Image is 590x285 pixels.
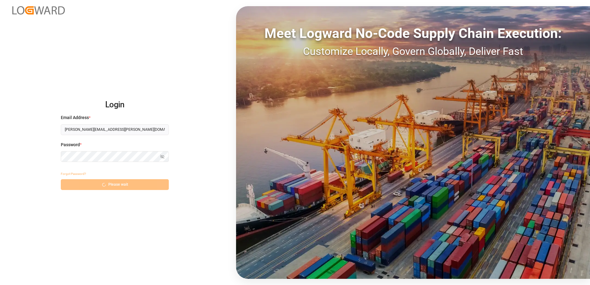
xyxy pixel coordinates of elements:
div: Meet Logward No-Code Supply Chain Execution: [236,23,590,43]
input: Enter your email [61,124,169,135]
h2: Login [61,95,169,115]
img: Logward_new_orange.png [12,6,65,14]
span: Password [61,142,80,148]
span: Email Address [61,114,89,121]
div: Customize Locally, Govern Globally, Deliver Fast [236,43,590,59]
